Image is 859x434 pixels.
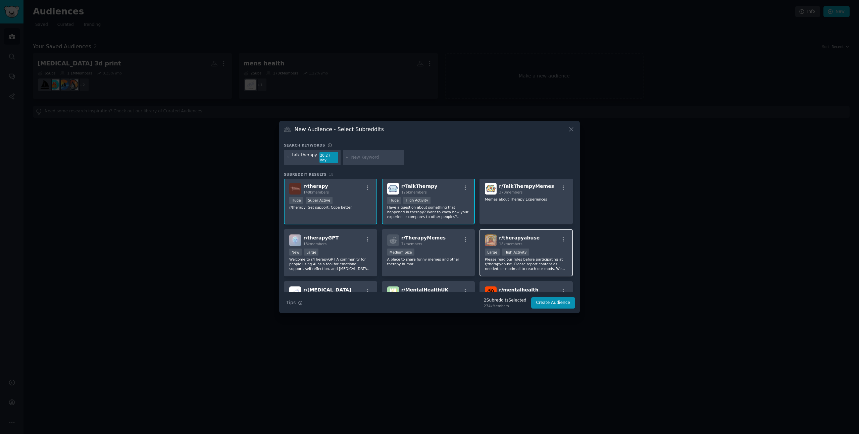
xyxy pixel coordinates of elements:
div: High Activity [502,249,529,256]
span: r/ therapyabuse [499,235,540,240]
div: Large [485,249,500,256]
img: therapyabuse [485,234,497,246]
p: r/therapy: Get support. Cope better. [289,205,372,210]
div: 2 Subreddit s Selected [484,297,526,304]
div: 20.2 / day [319,152,338,163]
span: 18k members [303,242,326,246]
span: r/ MentalHealthUK [401,287,449,292]
span: 18k members [499,242,522,246]
span: 126k members [401,190,427,194]
span: r/ therapyGPT [303,235,339,240]
div: Huge [289,197,303,204]
img: mentalhealth [485,286,497,298]
img: therapyGPT [289,234,301,246]
div: New [289,249,302,256]
span: 7k members [401,242,422,246]
div: High Activity [403,197,431,204]
span: r/ TalkTherapyMemes [499,183,554,189]
span: r/ [MEDICAL_DATA] [303,287,351,292]
img: Testosterone [289,286,301,298]
span: r/ TalkTherapy [401,183,438,189]
button: Create Audience [531,297,575,309]
p: Welcome to r/TherapyGPT A community for people using AI as a tool for emotional support, self-ref... [289,257,372,271]
span: r/ TherapyMemes [401,235,446,240]
span: Subreddit Results [284,172,326,177]
p: Please read our rules before participating at r/therapyabuse. Please report content as needed, or... [485,257,567,271]
img: MentalHealthUK [387,286,399,298]
div: Super Active [306,197,333,204]
span: 370 members [499,190,522,194]
p: A place to share funny memes and other therapy humor [387,257,470,266]
img: TalkTherapy [387,183,399,195]
img: TalkTherapyMemes [485,183,497,195]
span: 148k members [303,190,329,194]
p: Have a question about something that happened in therapy? Want to know how your experience compar... [387,205,470,219]
input: New Keyword [351,155,402,161]
h3: New Audience - Select Subreddits [295,126,384,133]
span: r/ mentalhealth [499,287,538,292]
h3: Search keywords [284,143,325,148]
span: Tips [286,299,296,306]
div: 274k Members [484,304,526,308]
div: Huge [387,197,401,204]
button: Tips [284,297,305,309]
img: therapy [289,183,301,195]
div: talk therapy [292,152,317,163]
span: 18 [329,172,334,176]
p: Memes about Therapy Experiences [485,197,567,202]
div: Medium Size [387,249,414,256]
div: Large [304,249,319,256]
span: r/ therapy [303,183,328,189]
